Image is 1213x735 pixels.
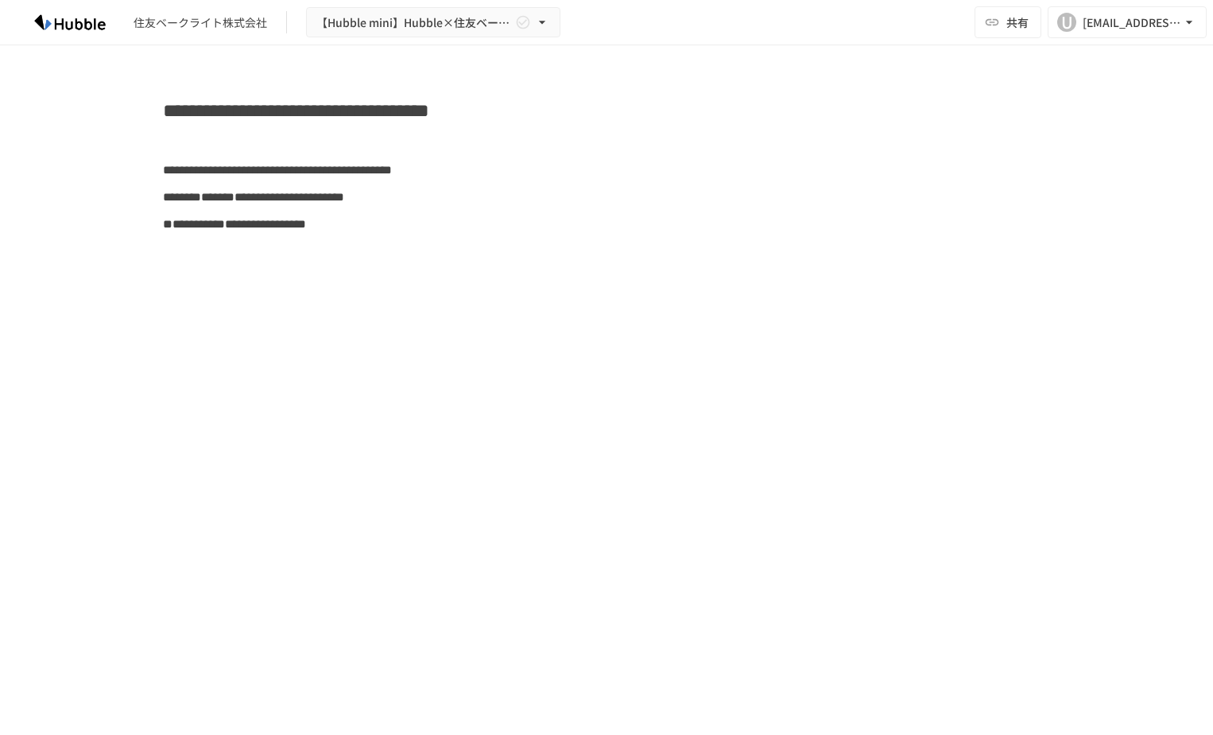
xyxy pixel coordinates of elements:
button: 【Hubble mini】Hubble×住友ベークライト オンボーディングプロジェクト [306,7,560,38]
img: HzDRNkGCf7KYO4GfwKnzITak6oVsp5RHeZBEM1dQFiQ [19,10,121,35]
div: 住友ベークライト株式会社 [134,14,267,31]
button: U[EMAIL_ADDRESS][DOMAIN_NAME] [1048,6,1207,38]
div: U [1057,13,1076,32]
div: [EMAIL_ADDRESS][DOMAIN_NAME] [1083,13,1181,33]
span: 【Hubble mini】Hubble×住友ベークライト オンボーディングプロジェクト [316,13,512,33]
span: 共有 [1006,14,1029,31]
button: 共有 [975,6,1041,38]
